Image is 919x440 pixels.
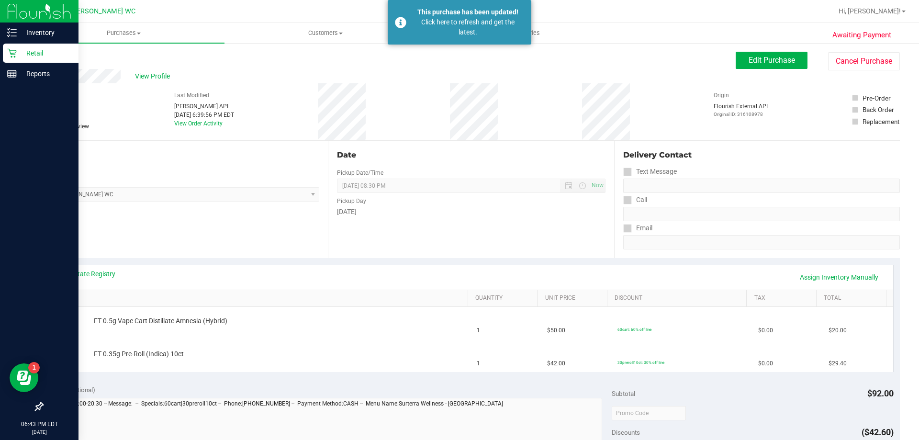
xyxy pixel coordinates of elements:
span: ($42.60) [862,427,894,437]
div: Back Order [863,105,894,114]
inline-svg: Reports [7,69,17,79]
a: Total [824,294,882,302]
span: 60cart: 60% off line [617,327,651,332]
label: Email [623,221,652,235]
p: [DATE] [4,429,74,436]
p: Reports [17,68,74,79]
span: $0.00 [758,359,773,368]
a: View Order Activity [174,120,223,127]
span: 30preroll10ct: 30% off line [617,360,664,365]
a: View State Registry [58,269,115,279]
a: Unit Price [545,294,604,302]
div: [DATE] [337,207,605,217]
div: Flourish External API [714,102,768,118]
button: Cancel Purchase [828,52,900,70]
a: Tax [754,294,813,302]
input: Format: (999) 999-9999 [623,179,900,193]
span: Subtotal [612,390,635,397]
label: Call [623,193,647,207]
div: Replacement [863,117,899,126]
inline-svg: Inventory [7,28,17,37]
span: Awaiting Payment [832,30,891,41]
span: Customers [225,29,426,37]
div: [DATE] 6:39:56 PM EDT [174,111,234,119]
input: Promo Code [612,406,686,420]
div: Delivery Contact [623,149,900,161]
inline-svg: Retail [7,48,17,58]
span: $42.00 [547,359,565,368]
span: $92.00 [867,388,894,398]
iframe: Resource center unread badge [28,362,40,373]
a: Quantity [475,294,534,302]
div: Date [337,149,605,161]
p: Retail [17,47,74,59]
span: View Profile [135,71,173,81]
span: $50.00 [547,326,565,335]
span: $29.40 [829,359,847,368]
span: Edit Purchase [749,56,795,65]
button: Edit Purchase [736,52,807,69]
label: Origin [714,91,729,100]
p: 06:43 PM EDT [4,420,74,429]
span: FT 0.5g Vape Cart Distillate Amnesia (Hybrid) [94,316,227,326]
p: Inventory [17,27,74,38]
a: Customers [224,23,426,43]
input: Format: (999) 999-9999 [623,207,900,221]
span: Purchases [23,29,224,37]
label: Pickup Day [337,197,366,205]
span: FT 0.35g Pre-Roll (Indica) 10ct [94,350,184,359]
a: SKU [56,294,464,302]
p: Original ID: 316108978 [714,111,768,118]
div: Location [42,149,319,161]
span: $0.00 [758,326,773,335]
div: Pre-Order [863,93,891,103]
span: Hi, [PERSON_NAME]! [839,7,901,15]
div: This purchase has been updated! [412,7,524,17]
a: Discount [615,294,743,302]
span: St. [PERSON_NAME] WC [60,7,135,15]
span: 1 [477,326,480,335]
a: Purchases [23,23,224,43]
iframe: Resource center [10,363,38,392]
div: [PERSON_NAME] API [174,102,234,111]
a: Assign Inventory Manually [794,269,885,285]
label: Pickup Date/Time [337,169,383,177]
div: Click here to refresh and get the latest. [412,17,524,37]
span: $20.00 [829,326,847,335]
label: Text Message [623,165,677,179]
span: 1 [477,359,480,368]
label: Last Modified [174,91,209,100]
